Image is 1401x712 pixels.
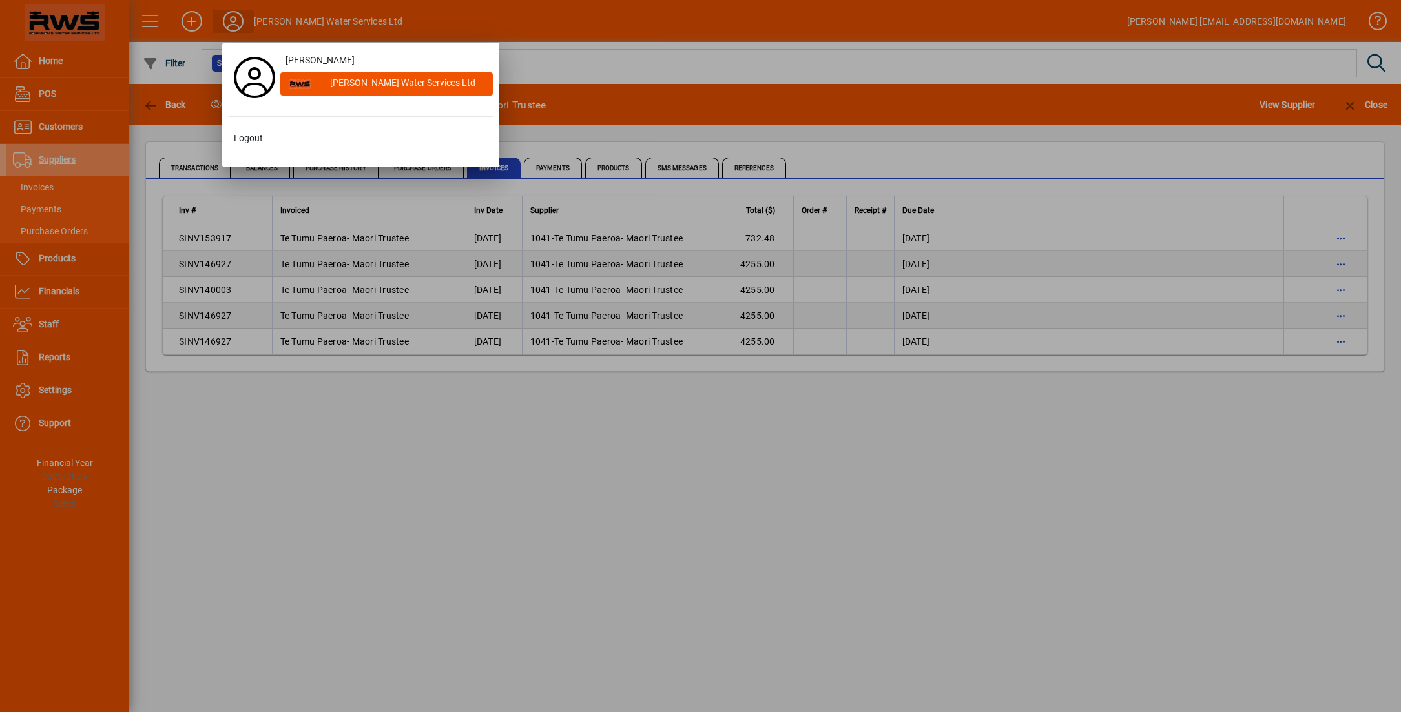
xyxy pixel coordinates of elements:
[280,72,493,96] button: [PERSON_NAME] Water Services Ltd
[229,66,280,89] a: Profile
[229,127,493,150] button: Logout
[320,72,493,96] div: [PERSON_NAME] Water Services Ltd
[285,54,355,67] span: [PERSON_NAME]
[280,49,493,72] a: [PERSON_NAME]
[234,132,263,145] span: Logout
